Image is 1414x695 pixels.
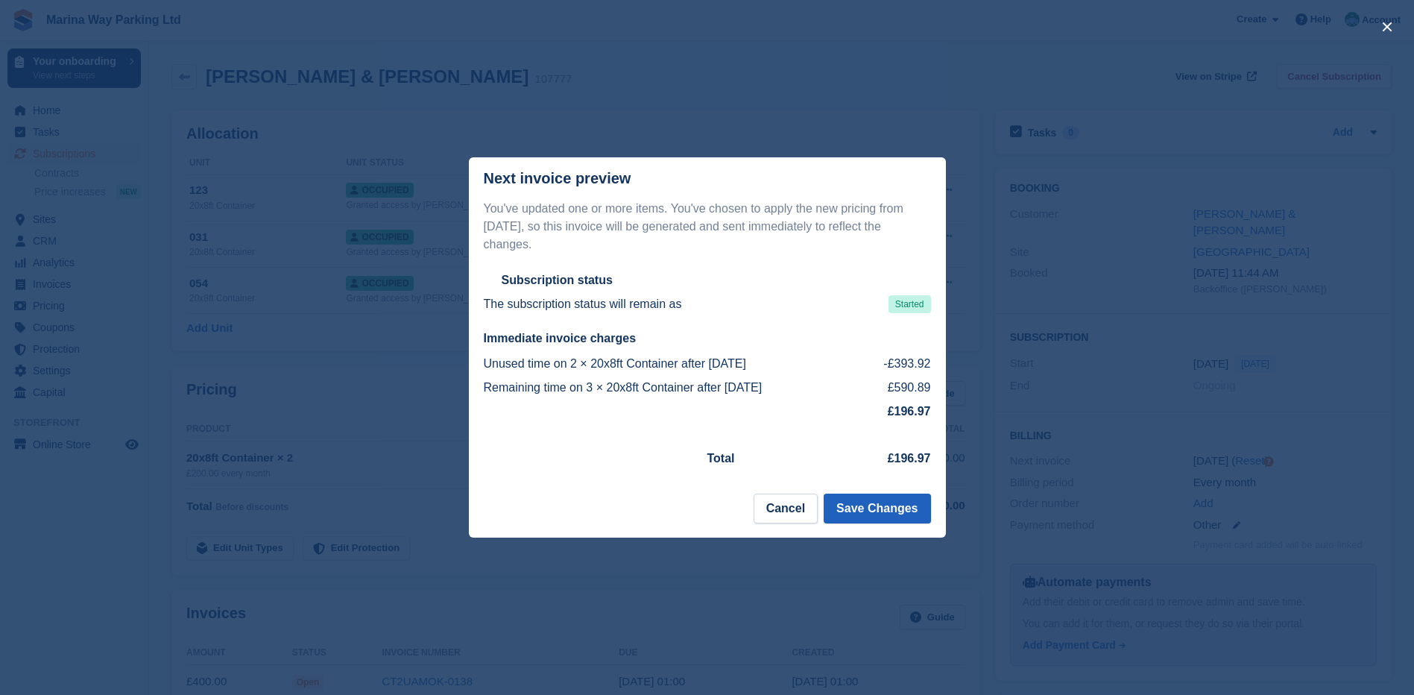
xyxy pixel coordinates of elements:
span: Started [889,295,931,313]
p: Next invoice preview [484,170,631,187]
p: You've updated one or more items. You've chosen to apply the new pricing from [DATE], so this inv... [484,200,931,254]
td: Unused time on 2 × 20x8ft Container after [DATE] [484,352,866,376]
button: Cancel [754,494,818,523]
strong: £196.97 [888,405,931,418]
strong: Total [707,452,735,465]
h2: Immediate invoice charges [484,331,931,346]
button: close [1375,15,1399,39]
h2: Subscription status [502,273,613,288]
button: Save Changes [824,494,930,523]
td: £590.89 [866,376,931,400]
strong: £196.97 [888,452,931,465]
td: Remaining time on 3 × 20x8ft Container after [DATE] [484,376,866,400]
p: The subscription status will remain as [484,295,682,313]
td: -£393.92 [866,352,931,376]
